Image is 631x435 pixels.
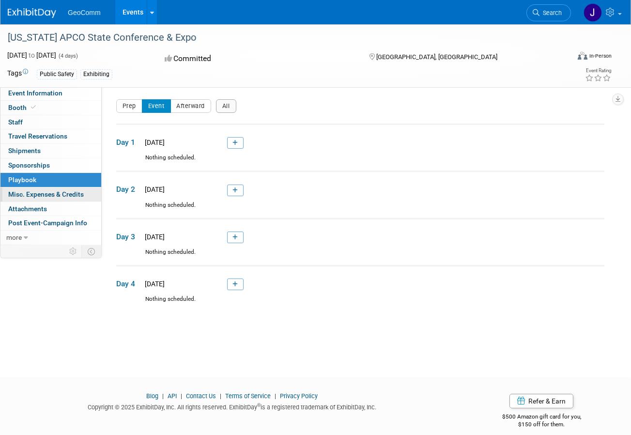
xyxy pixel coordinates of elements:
a: Privacy Policy [280,392,318,400]
span: Day 2 [116,184,140,195]
a: Post Event-Campaign Info [0,216,101,230]
div: In-Person [589,52,612,60]
span: [GEOGRAPHIC_DATA], [GEOGRAPHIC_DATA] [377,53,498,61]
div: Nothing scheduled. [116,201,604,218]
a: Attachments [0,202,101,216]
span: [DATE] [142,280,165,288]
sup: ® [257,403,261,408]
span: to [27,51,36,59]
a: Playbook [0,173,101,187]
span: [DATE] [142,186,165,193]
a: Booth [0,101,101,115]
span: | [160,392,166,400]
span: Sponsorships [8,161,50,169]
span: [DATE] [142,233,165,241]
span: Search [539,9,562,16]
div: Event Format [523,50,612,65]
img: ExhibitDay [8,8,56,18]
a: Refer & Earn [509,394,573,408]
a: more [0,231,101,245]
td: Toggle Event Tabs [82,245,102,258]
a: Terms of Service [225,392,271,400]
span: Event Information [8,89,62,97]
span: Attachments [8,205,47,213]
a: Contact Us [186,392,216,400]
div: Nothing scheduled. [116,295,604,312]
div: $150 off for them. [472,420,612,429]
span: Shipments [8,147,41,155]
span: Playbook [8,176,36,184]
div: [US_STATE] APCO State Conference & Expo [4,29,560,47]
td: Tags [7,68,28,79]
img: John Shanks [584,3,602,22]
span: (4 days) [58,53,78,59]
a: Staff [0,115,101,129]
button: Event [142,99,171,113]
span: Travel Reservations [8,132,67,140]
span: | [178,392,185,400]
span: [DATE] [142,139,165,146]
span: Booth [8,104,38,111]
div: $500 Amazon gift card for you, [472,406,612,429]
span: | [217,392,224,400]
i: Booth reservation complete [31,105,36,110]
div: Nothing scheduled. [116,248,604,265]
span: Misc. Expenses & Credits [8,190,84,198]
a: API [168,392,177,400]
span: Day 3 [116,232,140,242]
a: Travel Reservations [0,129,101,143]
img: Format-Inperson.png [578,52,587,60]
button: Prep [116,99,142,113]
a: Search [526,4,571,21]
span: Post Event-Campaign Info [8,219,87,227]
span: Day 1 [116,137,140,148]
div: Event Rating [585,68,611,73]
div: Nothing scheduled. [116,154,604,171]
span: more [6,233,22,241]
td: Personalize Event Tab Strip [65,245,82,258]
div: Exhibiting [80,69,112,79]
a: Sponsorships [0,158,101,172]
button: Afterward [170,99,212,113]
a: Event Information [0,86,101,100]
div: Copyright © 2025 ExhibitDay, Inc. All rights reserved. ExhibitDay is a registered trademark of Ex... [7,401,457,412]
button: All [216,99,236,113]
a: Shipments [0,144,101,158]
a: Misc. Expenses & Credits [0,187,101,202]
div: Public Safety [37,69,77,79]
span: | [272,392,278,400]
span: Staff [8,118,23,126]
span: [DATE] [DATE] [7,51,56,59]
div: Committed [162,50,354,67]
span: Day 4 [116,279,140,289]
span: GeoComm [68,9,101,16]
a: Blog [146,392,158,400]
